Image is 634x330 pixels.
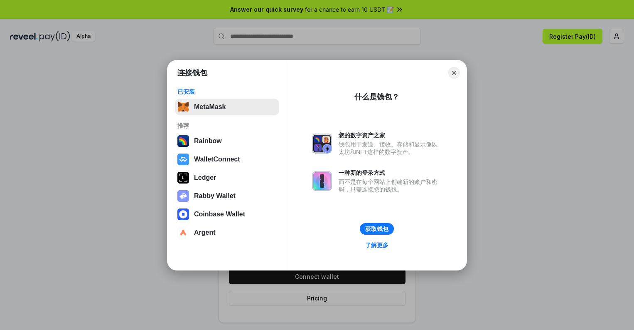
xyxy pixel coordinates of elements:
div: Coinbase Wallet [194,211,245,218]
div: Ledger [194,174,216,181]
img: svg+xml,%3Csvg%20width%3D%22120%22%20height%3D%22120%22%20viewBox%3D%220%200%20120%20120%22%20fil... [177,135,189,147]
div: 什么是钱包？ [354,92,399,102]
div: 钱包用于发送、接收、存储和显示像以太坊和NFT这样的数字资产。 [339,141,442,156]
img: svg+xml,%3Csvg%20fill%3D%22none%22%20height%3D%2233%22%20viewBox%3D%220%200%2035%2033%22%20width%... [177,101,189,113]
div: 您的数字资产之家 [339,132,442,139]
div: 了解更多 [365,241,388,249]
div: Argent [194,229,216,236]
div: Rabby Wallet [194,192,236,200]
button: Rabby Wallet [175,188,279,204]
img: svg+xml,%3Csvg%20width%3D%2228%22%20height%3D%2228%22%20viewBox%3D%220%200%2028%2028%22%20fill%3D... [177,227,189,238]
img: svg+xml,%3Csvg%20xmlns%3D%22http%3A%2F%2Fwww.w3.org%2F2000%2Fsvg%22%20fill%3D%22none%22%20viewBox... [177,190,189,202]
div: WalletConnect [194,156,240,163]
img: svg+xml,%3Csvg%20xmlns%3D%22http%3A%2F%2Fwww.w3.org%2F2000%2Fsvg%22%20fill%3D%22none%22%20viewBox... [312,134,332,154]
button: WalletConnect [175,151,279,168]
button: Ledger [175,169,279,186]
img: svg+xml,%3Csvg%20xmlns%3D%22http%3A%2F%2Fwww.w3.org%2F2000%2Fsvg%22%20width%3D%2228%22%20height%3... [177,172,189,184]
div: Rainbow [194,137,222,145]
img: svg+xml,%3Csvg%20xmlns%3D%22http%3A%2F%2Fwww.w3.org%2F2000%2Fsvg%22%20fill%3D%22none%22%20viewBox... [312,171,332,191]
div: 已安装 [177,88,277,95]
img: svg+xml,%3Csvg%20width%3D%2228%22%20height%3D%2228%22%20viewBox%3D%220%200%2028%2028%22%20fill%3D... [177,208,189,220]
h1: 连接钱包 [177,68,207,78]
div: 推荐 [177,122,277,129]
button: MetaMask [175,99,279,115]
a: 了解更多 [360,240,393,251]
div: MetaMask [194,103,226,111]
button: Argent [175,224,279,241]
div: 获取钱包 [365,225,388,233]
div: 而不是在每个网站上创建新的账户和密码，只需连接您的钱包。 [339,178,442,193]
button: Close [448,67,460,79]
button: Coinbase Wallet [175,206,279,223]
button: Rainbow [175,133,279,149]
img: svg+xml,%3Csvg%20width%3D%2228%22%20height%3D%2228%22%20viewBox%3D%220%200%2028%2028%22%20fill%3D... [177,154,189,165]
div: 一种新的登录方式 [339,169,442,176]
button: 获取钱包 [360,223,394,235]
